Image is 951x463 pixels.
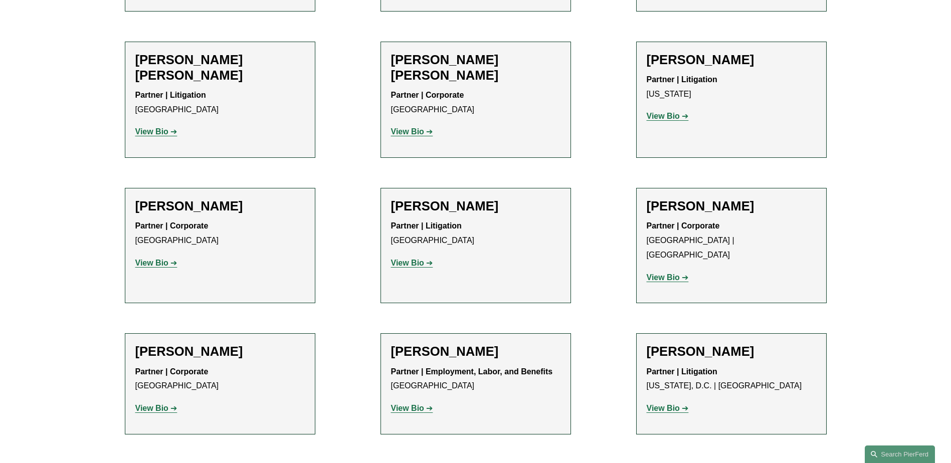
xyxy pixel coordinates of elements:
[135,259,168,267] strong: View Bio
[135,198,305,214] h2: [PERSON_NAME]
[647,112,689,120] a: View Bio
[391,259,424,267] strong: View Bio
[135,127,177,136] a: View Bio
[647,52,816,68] h2: [PERSON_NAME]
[135,344,305,359] h2: [PERSON_NAME]
[391,91,464,99] strong: Partner | Corporate
[647,221,720,230] strong: Partner | Corporate
[391,198,560,214] h2: [PERSON_NAME]
[647,198,816,214] h2: [PERSON_NAME]
[647,404,689,412] a: View Bio
[391,88,560,117] p: [GEOGRAPHIC_DATA]
[135,404,177,412] a: View Bio
[391,127,433,136] a: View Bio
[647,404,680,412] strong: View Bio
[391,219,560,248] p: [GEOGRAPHIC_DATA]
[391,404,424,412] strong: View Bio
[391,404,433,412] a: View Bio
[135,88,305,117] p: [GEOGRAPHIC_DATA]
[391,344,560,359] h2: [PERSON_NAME]
[135,52,305,83] h2: [PERSON_NAME] [PERSON_NAME]
[391,365,560,394] p: [GEOGRAPHIC_DATA]
[135,404,168,412] strong: View Bio
[647,273,680,282] strong: View Bio
[135,91,206,99] strong: Partner | Litigation
[865,445,935,463] a: Search this site
[647,344,816,359] h2: [PERSON_NAME]
[647,219,816,262] p: [GEOGRAPHIC_DATA] | [GEOGRAPHIC_DATA]
[135,221,209,230] strong: Partner | Corporate
[391,221,462,230] strong: Partner | Litigation
[135,127,168,136] strong: View Bio
[391,52,560,83] h2: [PERSON_NAME] [PERSON_NAME]
[647,112,680,120] strong: View Bio
[647,73,816,102] p: [US_STATE]
[647,75,717,84] strong: Partner | Litigation
[647,367,717,376] strong: Partner | Litigation
[135,259,177,267] a: View Bio
[391,127,424,136] strong: View Bio
[135,367,209,376] strong: Partner | Corporate
[391,259,433,267] a: View Bio
[135,365,305,394] p: [GEOGRAPHIC_DATA]
[135,219,305,248] p: [GEOGRAPHIC_DATA]
[391,367,553,376] strong: Partner | Employment, Labor, and Benefits
[647,365,816,394] p: [US_STATE], D.C. | [GEOGRAPHIC_DATA]
[647,273,689,282] a: View Bio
